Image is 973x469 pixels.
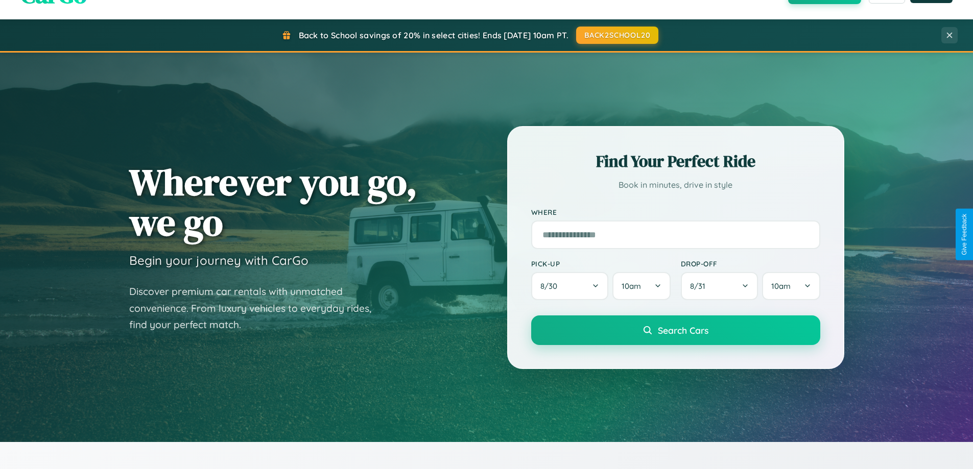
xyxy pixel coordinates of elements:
button: Search Cars [531,315,820,345]
button: 8/30 [531,272,609,300]
span: Back to School savings of 20% in select cities! Ends [DATE] 10am PT. [299,30,568,40]
p: Discover premium car rentals with unmatched convenience. From luxury vehicles to everyday rides, ... [129,283,385,333]
span: Search Cars [658,325,708,336]
h1: Wherever you go, we go [129,162,417,242]
div: Give Feedback [961,214,968,255]
button: 10am [762,272,820,300]
label: Pick-up [531,259,671,268]
p: Book in minutes, drive in style [531,178,820,192]
button: 10am [612,272,670,300]
h2: Find Your Perfect Ride [531,150,820,172]
span: 10am [622,281,641,291]
button: 8/31 [681,272,758,300]
span: 10am [771,281,791,291]
h3: Begin your journey with CarGo [129,253,308,268]
span: 8 / 30 [540,281,562,291]
button: BACK2SCHOOL20 [576,27,658,44]
span: 8 / 31 [690,281,710,291]
label: Drop-off [681,259,820,268]
label: Where [531,208,820,216]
